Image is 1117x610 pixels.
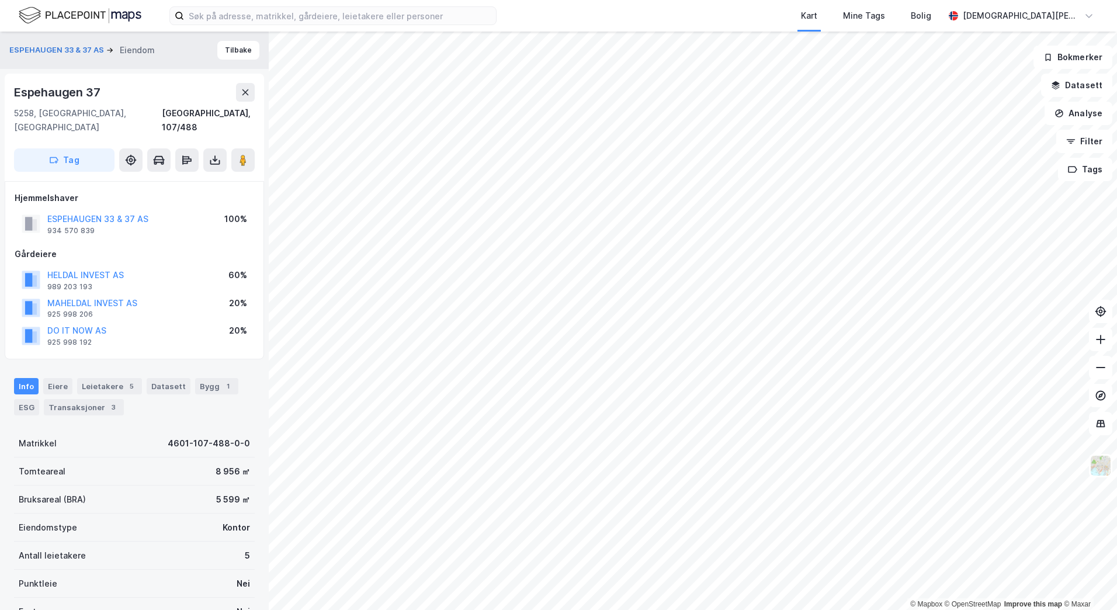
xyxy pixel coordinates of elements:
[1041,74,1112,97] button: Datasett
[223,521,250,535] div: Kontor
[107,401,119,413] div: 3
[43,378,72,394] div: Eiere
[14,378,39,394] div: Info
[120,43,155,57] div: Eiendom
[1056,130,1112,153] button: Filter
[1059,554,1117,610] iframe: Chat Widget
[19,436,57,450] div: Matrikkel
[843,9,885,23] div: Mine Tags
[19,5,141,26] img: logo.f888ab2527a4732fd821a326f86c7f29.svg
[19,577,57,591] div: Punktleie
[195,378,238,394] div: Bygg
[911,9,931,23] div: Bolig
[47,226,95,235] div: 934 570 839
[168,436,250,450] div: 4601-107-488-0-0
[19,493,86,507] div: Bruksareal (BRA)
[237,577,250,591] div: Nei
[945,600,1001,608] a: OpenStreetMap
[14,83,102,102] div: Espehaugen 37
[14,399,39,415] div: ESG
[162,106,255,134] div: [GEOGRAPHIC_DATA], 107/488
[19,521,77,535] div: Eiendomstype
[15,191,254,205] div: Hjemmelshaver
[47,282,92,292] div: 989 203 193
[47,338,92,347] div: 925 998 192
[14,148,115,172] button: Tag
[222,380,234,392] div: 1
[910,600,942,608] a: Mapbox
[963,9,1080,23] div: [DEMOGRAPHIC_DATA][PERSON_NAME]
[14,106,162,134] div: 5258, [GEOGRAPHIC_DATA], [GEOGRAPHIC_DATA]
[228,268,247,282] div: 60%
[245,549,250,563] div: 5
[1004,600,1062,608] a: Improve this map
[216,465,250,479] div: 8 956 ㎡
[147,378,190,394] div: Datasett
[217,41,259,60] button: Tilbake
[47,310,93,319] div: 925 998 206
[44,399,124,415] div: Transaksjoner
[126,380,137,392] div: 5
[229,324,247,338] div: 20%
[9,44,106,56] button: ESPEHAUGEN 33 & 37 AS
[19,465,65,479] div: Tomteareal
[77,378,142,394] div: Leietakere
[216,493,250,507] div: 5 599 ㎡
[1045,102,1112,125] button: Analyse
[19,549,86,563] div: Antall leietakere
[1033,46,1112,69] button: Bokmerker
[1058,158,1112,181] button: Tags
[229,296,247,310] div: 20%
[15,247,254,261] div: Gårdeiere
[801,9,817,23] div: Kart
[224,212,247,226] div: 100%
[1059,554,1117,610] div: Kontrollprogram for chat
[1090,455,1112,477] img: Z
[184,7,496,25] input: Søk på adresse, matrikkel, gårdeiere, leietakere eller personer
